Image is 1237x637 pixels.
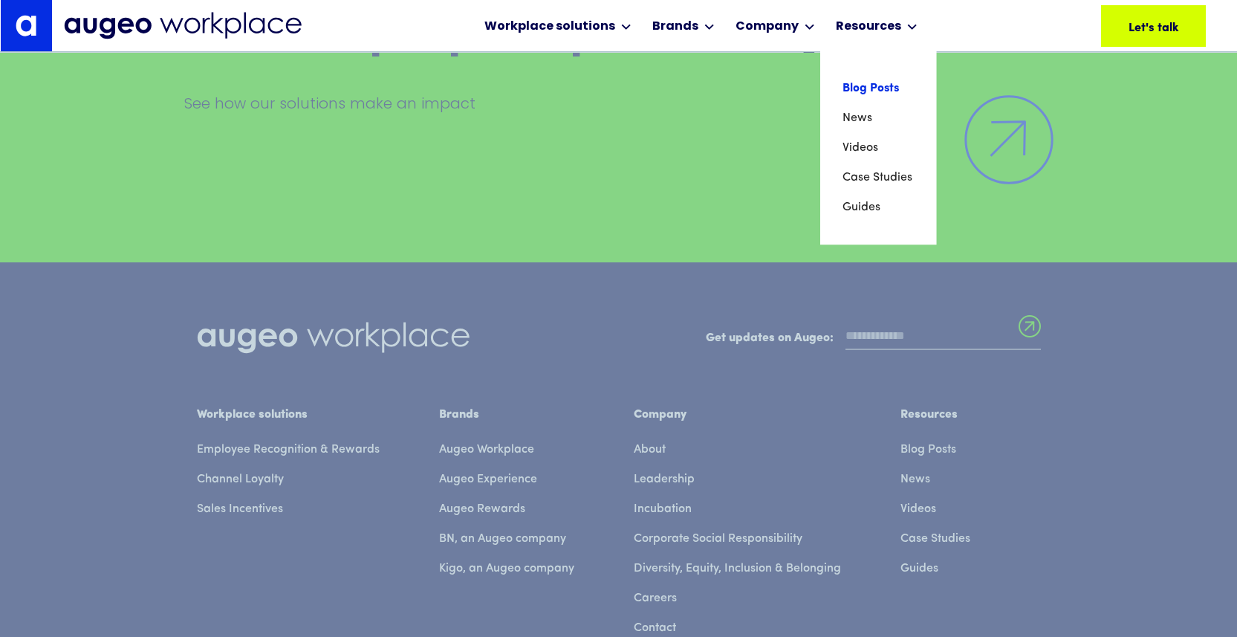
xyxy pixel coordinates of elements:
[842,133,914,163] a: Videos
[842,163,914,193] a: Case Studies
[842,193,914,222] a: Guides
[652,18,698,36] div: Brands
[820,51,936,245] nav: Resources
[842,74,914,103] a: Blog Posts
[836,18,901,36] div: Resources
[64,12,302,39] img: Augeo Workplace business unit full logo in mignight blue.
[16,15,36,36] img: Augeo's "a" monogram decorative logo in white.
[842,103,914,133] a: News
[484,18,615,36] div: Workplace solutions
[1101,5,1206,47] a: Let's talk
[736,18,799,36] div: Company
